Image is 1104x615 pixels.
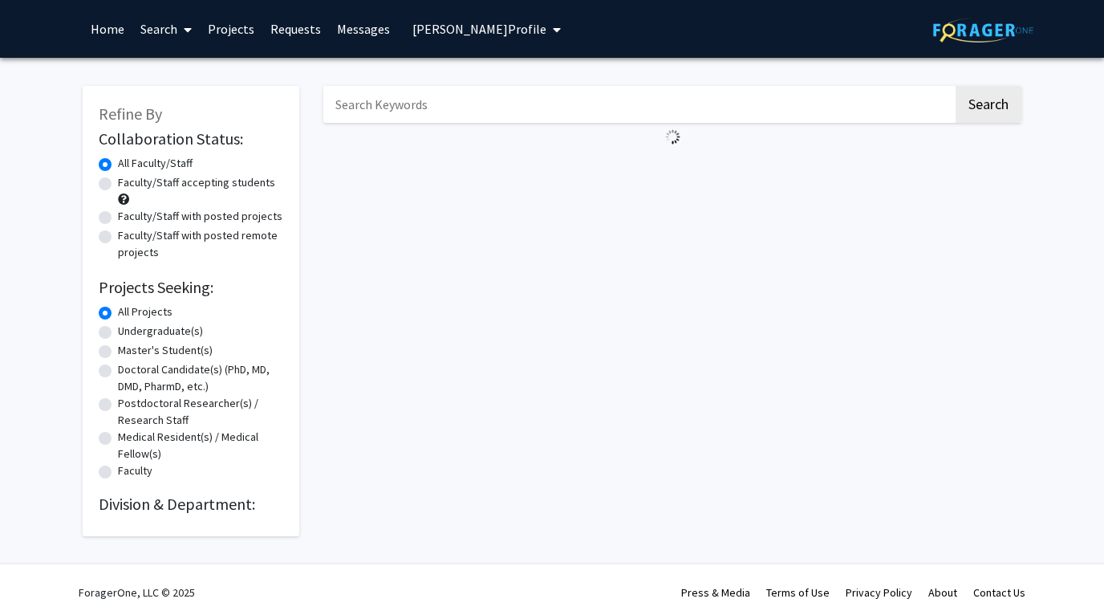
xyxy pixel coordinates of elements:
img: Loading [659,123,687,151]
label: Postdoctoral Researcher(s) / Research Staff [118,395,283,429]
img: ForagerOne Logo [933,18,1033,43]
label: All Faculty/Staff [118,155,193,172]
label: Faculty/Staff accepting students [118,174,275,191]
label: Doctoral Candidate(s) (PhD, MD, DMD, PharmD, etc.) [118,361,283,395]
label: All Projects [118,303,172,320]
button: Search [956,86,1021,123]
nav: Page navigation [323,151,1021,188]
label: Faculty [118,462,152,479]
label: Master's Student(s) [118,342,213,359]
h2: Collaboration Status: [99,129,283,149]
a: Contact Us [973,585,1025,600]
h2: Projects Seeking: [99,278,283,297]
a: Projects [200,1,262,57]
h2: Division & Department: [99,495,283,514]
input: Search Keywords [323,86,953,123]
a: Press & Media [681,585,750,600]
a: Home [83,1,132,57]
label: Faculty/Staff with posted remote projects [118,227,283,261]
a: Privacy Policy [846,585,912,600]
span: [PERSON_NAME] Profile [412,21,546,37]
span: Refine By [99,104,162,124]
label: Medical Resident(s) / Medical Fellow(s) [118,429,283,462]
label: Undergraduate(s) [118,323,203,340]
a: Terms of Use [766,585,830,600]
a: Messages [329,1,398,57]
label: Faculty/Staff with posted projects [118,208,282,225]
a: About [928,585,957,600]
a: Requests [262,1,329,57]
a: Search [132,1,200,57]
